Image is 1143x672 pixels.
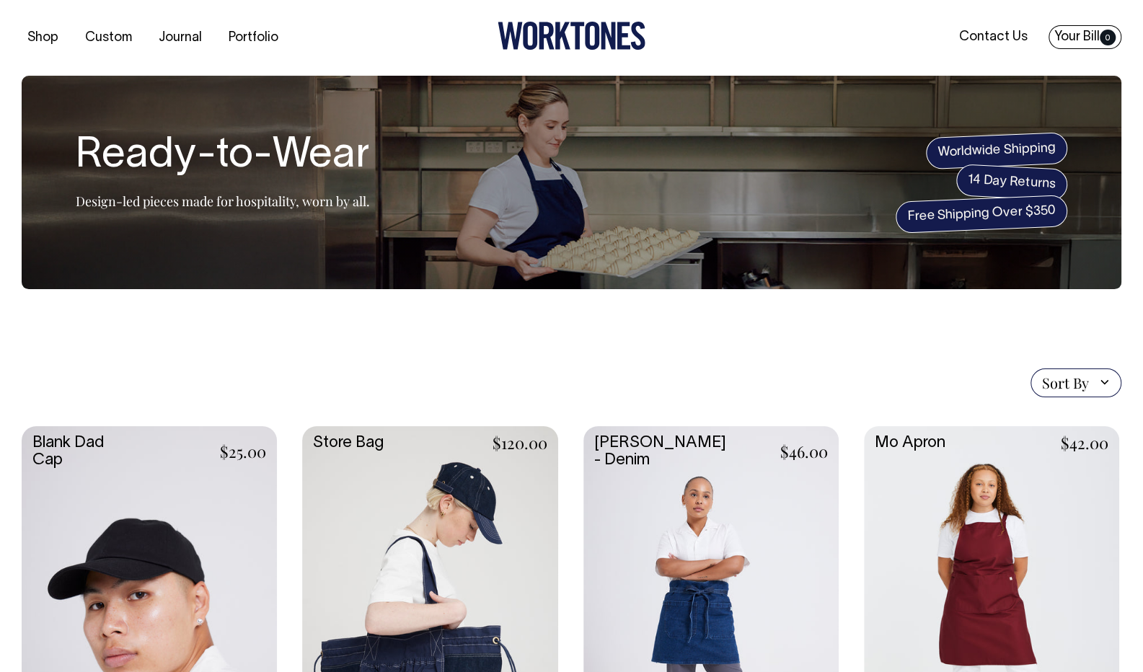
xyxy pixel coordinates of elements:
span: 0 [1100,30,1116,45]
a: Your Bill0 [1049,25,1121,49]
a: Portfolio [223,26,284,50]
p: Design-led pieces made for hospitality, worn by all. [76,193,370,210]
span: 14 Day Returns [956,164,1068,201]
span: Sort By [1042,374,1089,392]
a: Journal [153,26,208,50]
span: Free Shipping Over $350 [895,195,1068,234]
a: Custom [79,26,138,50]
a: Contact Us [953,25,1033,49]
a: Shop [22,26,64,50]
h1: Ready-to-Wear [76,133,370,180]
span: Worldwide Shipping [925,132,1068,169]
